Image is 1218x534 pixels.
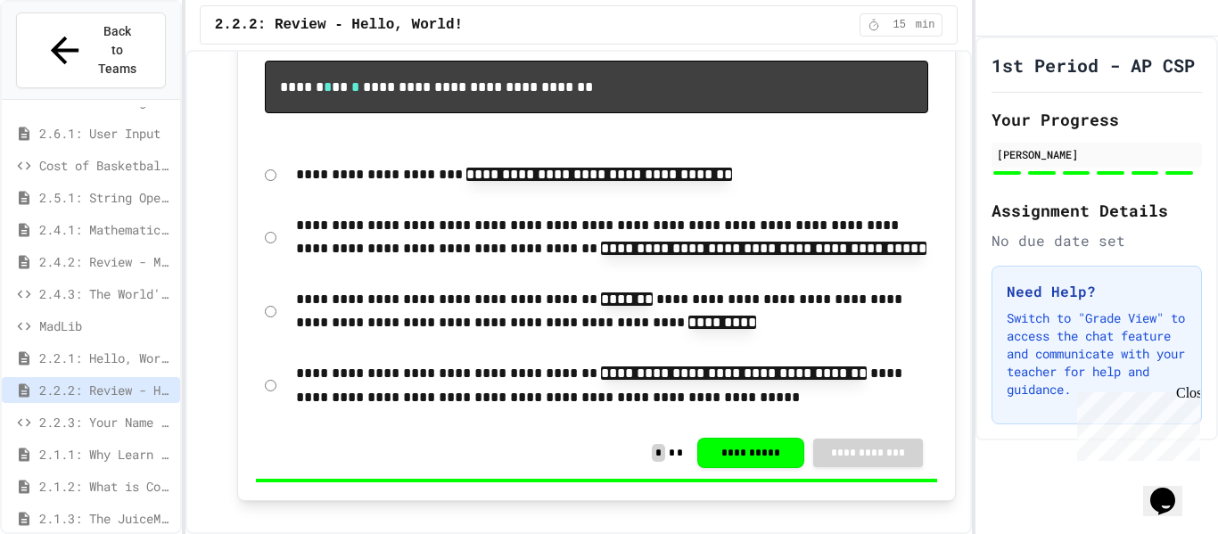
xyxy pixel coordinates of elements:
[992,198,1202,223] h2: Assignment Details
[997,146,1197,162] div: [PERSON_NAME]
[916,18,935,32] span: min
[39,413,173,431] span: 2.2.3: Your Name and Favorite Movie
[39,284,173,303] span: 2.4.3: The World's Worst [PERSON_NAME] Market
[992,230,1202,251] div: No due date set
[39,220,173,239] span: 2.4.1: Mathematical Operators
[1070,385,1200,461] iframe: chat widget
[1007,281,1187,302] h3: Need Help?
[39,124,173,143] span: 2.6.1: User Input
[1007,309,1187,398] p: Switch to "Grade View" to access the chat feature and communicate with your teacher for help and ...
[39,156,173,175] span: Cost of Basketballs
[39,349,173,367] span: 2.2.1: Hello, World!
[7,7,123,113] div: Chat with us now!Close
[16,12,166,88] button: Back to Teams
[992,107,1202,132] h2: Your Progress
[992,53,1195,78] h1: 1st Period - AP CSP
[39,509,173,528] span: 2.1.3: The JuiceMind IDE
[39,188,173,207] span: 2.5.1: String Operators
[39,445,173,464] span: 2.1.1: Why Learn to Program?
[39,316,173,335] span: MadLib
[39,252,173,271] span: 2.4.2: Review - Mathematical Operators
[39,477,173,496] span: 2.1.2: What is Code?
[1143,463,1200,516] iframe: chat widget
[96,22,138,78] span: Back to Teams
[215,14,463,36] span: 2.2.2: Review - Hello, World!
[39,381,173,399] span: 2.2.2: Review - Hello, World!
[885,18,914,32] span: 15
